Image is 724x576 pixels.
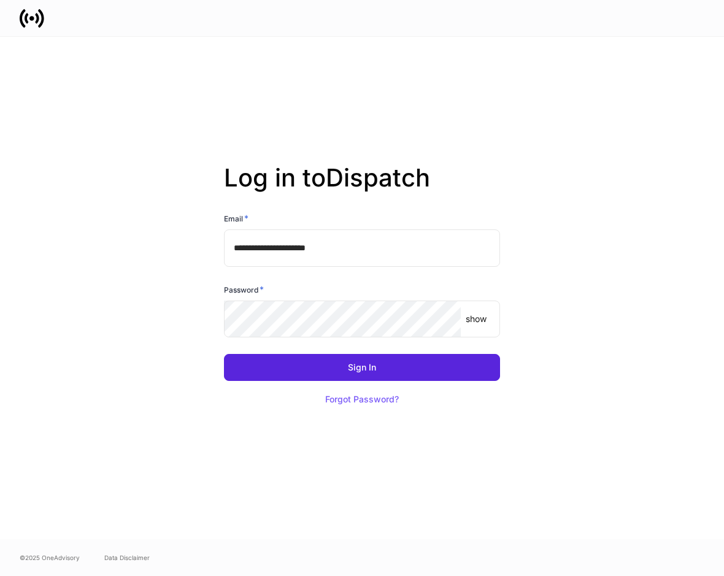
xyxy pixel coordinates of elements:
button: Sign In [224,354,500,381]
a: Data Disclaimer [104,553,150,563]
h6: Email [224,212,248,225]
p: show [466,313,487,325]
div: Sign In [348,363,376,372]
div: Forgot Password? [325,395,399,404]
h6: Password [224,283,264,296]
button: Forgot Password? [310,386,414,413]
span: © 2025 OneAdvisory [20,553,80,563]
h2: Log in to Dispatch [224,163,500,212]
